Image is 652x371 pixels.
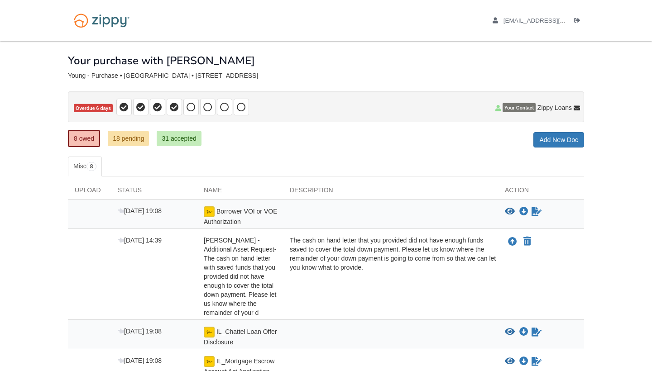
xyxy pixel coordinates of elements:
[68,55,255,67] h1: Your purchase with [PERSON_NAME]
[68,185,111,199] div: Upload
[505,207,515,216] button: View Borrower VOI or VOE Authorization
[118,328,162,335] span: [DATE] 19:08
[111,185,197,199] div: Status
[118,207,162,214] span: [DATE] 19:08
[74,104,113,113] span: Overdue 6 days
[523,236,532,247] button: Declare Devin Young - Additional Asset Request-The cash on hand letter with saved funds that you ...
[519,358,528,365] a: Download IL_Mortgage Escrow Account Act Application Disclosure
[204,237,276,316] span: [PERSON_NAME] - Additional Asset Request-The cash on hand letter with saved funds that you provid...
[531,327,542,338] a: Waiting for your co-borrower to e-sign
[204,208,277,225] span: Borrower VOI or VOE Authorization
[283,185,498,199] div: Description
[519,208,528,215] a: Download Borrower VOI or VOE Authorization
[204,356,215,367] img: esign
[533,132,584,147] a: Add New Doc
[537,103,572,112] span: Zippy Loans
[86,162,97,171] span: 8
[68,72,584,80] div: Young - Purchase • [GEOGRAPHIC_DATA] • [STREET_ADDRESS]
[118,357,162,364] span: [DATE] 19:08
[531,356,542,367] a: Waiting for your co-borrower to e-sign
[498,185,584,199] div: Action
[157,131,201,146] a: 31 accepted
[204,206,215,217] img: esign
[68,9,135,32] img: Logo
[283,236,498,317] div: The cash on hand letter that you provided did not have enough funds saved to cover the total down...
[204,327,215,338] img: esign
[493,17,607,26] a: edit profile
[574,17,584,26] a: Log out
[505,328,515,337] button: View IL_Chattel Loan Offer Disclosure
[197,185,283,199] div: Name
[531,206,542,217] a: Waiting for your co-borrower to e-sign
[204,328,277,346] span: IL_Chattel Loan Offer Disclosure
[118,237,162,244] span: [DATE] 14:39
[505,357,515,366] button: View IL_Mortgage Escrow Account Act Application Disclosure
[507,236,518,247] button: Upload Devin Young - Additional Asset Request-The cash on hand letter with saved funds that you p...
[68,130,100,147] a: 8 owed
[503,17,607,24] span: devinyoung952@gmail.com
[108,131,149,146] a: 18 pending
[519,328,528,336] a: Download IL_Chattel Loan Offer Disclosure
[68,157,102,176] a: Misc
[503,103,536,112] span: Your Contact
